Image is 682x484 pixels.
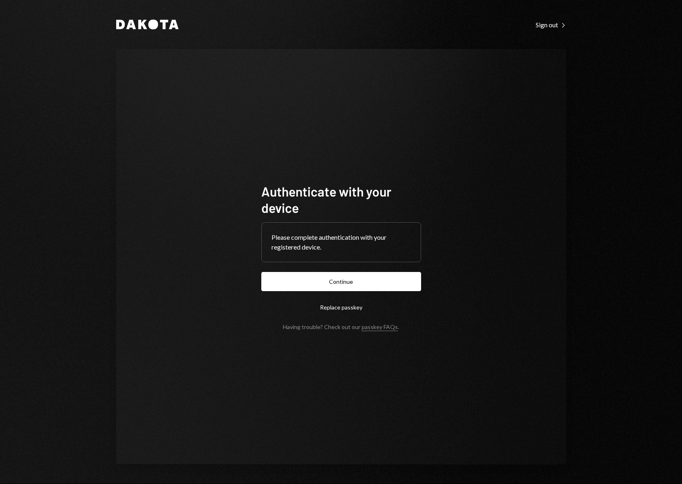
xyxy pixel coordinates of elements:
[283,323,399,330] div: Having trouble? Check out our .
[271,232,411,252] div: Please complete authentication with your registered device.
[261,272,421,291] button: Continue
[261,183,421,216] h1: Authenticate with your device
[261,298,421,317] button: Replace passkey
[362,323,398,331] a: passkey FAQs
[536,20,566,29] a: Sign out
[536,21,566,29] div: Sign out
